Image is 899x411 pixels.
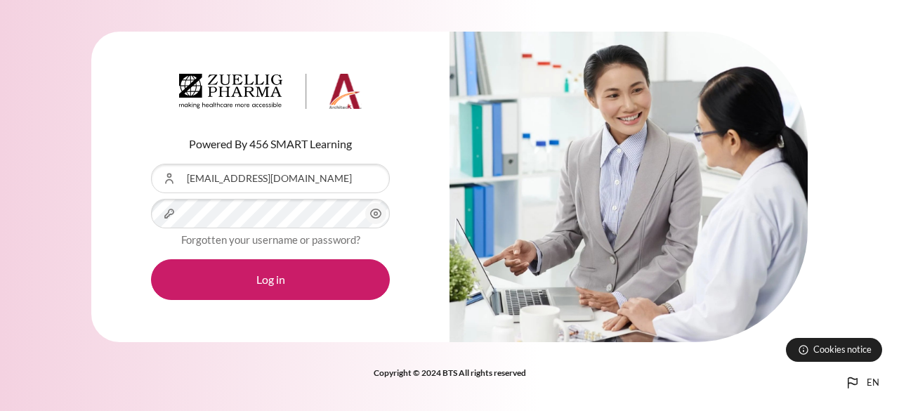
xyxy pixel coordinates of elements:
[374,367,526,378] strong: Copyright © 2024 BTS All rights reserved
[151,164,390,193] input: Username or Email Address
[867,376,879,390] span: en
[813,343,872,356] span: Cookies notice
[786,338,882,362] button: Cookies notice
[179,74,362,109] img: Architeck
[181,233,360,246] a: Forgotten your username or password?
[839,369,885,397] button: Languages
[151,259,390,300] button: Log in
[179,74,362,115] a: Architeck
[151,136,390,152] p: Powered By 456 SMART Learning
